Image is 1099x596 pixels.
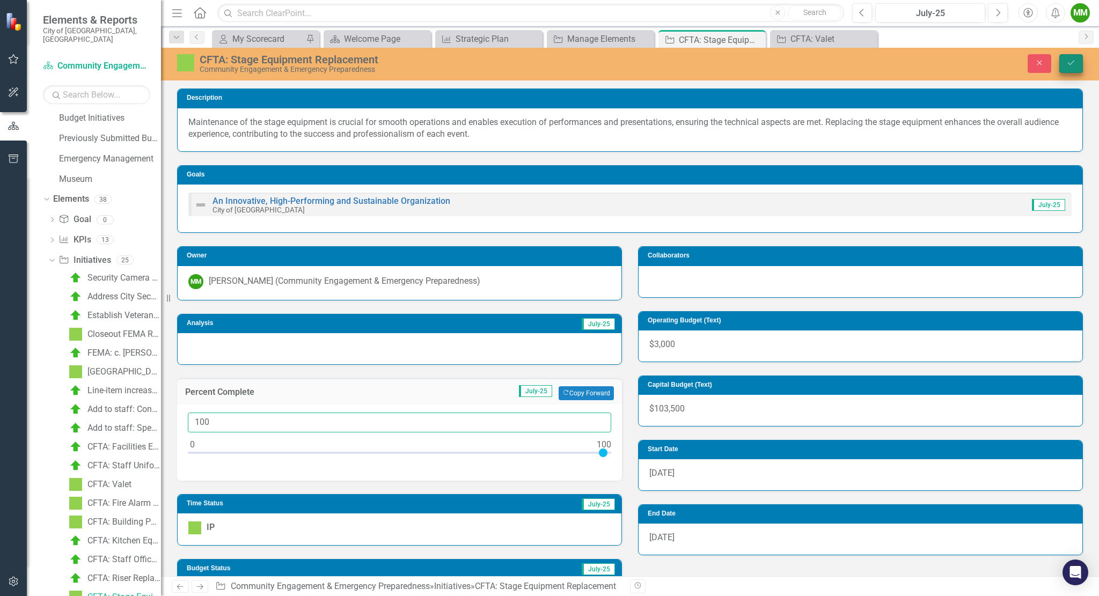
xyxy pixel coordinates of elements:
[648,510,1077,517] h3: End Date
[185,387,365,397] h3: Percent Complete
[87,423,161,433] div: Add to staff: Special Events Administrator
[43,85,150,104] input: Search Below...
[559,386,614,400] button: Copy Forward
[87,480,131,489] div: CFTA: Valet
[1071,3,1090,23] button: MM
[87,348,161,358] div: FEMA: c. [PERSON_NAME]: Closeout
[69,271,82,284] img: C
[87,442,161,452] div: CFTA: Facilities Equipment Replacement
[87,536,161,546] div: CFTA: Kitchen Equipment Replacement
[69,572,82,585] img: C
[87,404,161,414] div: Add to staff: Concession Lead
[67,363,161,380] a: [GEOGRAPHIC_DATA] Rebranding & ADA Compliant Website
[648,446,1077,453] h3: Start Date
[87,555,161,564] div: CFTA: Staff Office Seating
[67,288,161,305] a: Address City Security Cameras (MT)
[434,581,471,591] a: Initiatives
[5,12,24,31] img: ClearPoint Strategy
[97,236,114,245] div: 13
[648,317,1077,324] h3: Operating Budget (Text)
[58,254,111,267] a: Initiatives
[773,32,875,46] a: CFTA: Valet
[87,517,161,527] div: CFTA: Building Painting
[187,320,373,327] h3: Analysis
[649,403,685,414] span: $103,500
[194,198,207,211] img: Not Defined
[803,8,826,17] span: Search
[200,54,687,65] div: CFTA: Stage Equipment Replacement
[67,495,161,512] a: CFTA: Fire Alarm System
[649,339,675,349] span: $3,000
[215,580,622,593] div: » »
[69,309,82,322] img: C
[67,382,161,399] a: Line-item increase: Repair & Maintenance Security Measurse
[69,328,82,341] img: IP
[116,256,134,265] div: 25
[649,532,675,542] span: [DATE]
[59,173,161,186] a: Museum
[217,4,844,23] input: Search ClearPoint...
[187,171,1077,178] h3: Goals
[582,563,615,575] span: July-25
[215,32,303,46] a: My Scorecard
[67,551,161,568] a: CFTA: Staff Office Seating
[67,344,161,362] a: FEMA: c. [PERSON_NAME]: Closeout
[69,365,82,378] img: IP
[679,33,763,47] div: CFTA: Stage Equipment Replacement
[582,318,615,330] span: July-25
[1063,560,1088,585] div: Open Intercom Messenger
[567,32,651,46] div: Manage Elements
[438,32,540,46] a: Strategic Plan
[67,457,161,474] a: CFTA: Staff Uniform/Work Improvements
[519,385,552,397] span: July-25
[188,274,203,289] div: MM
[59,153,161,165] a: Emergency Management
[582,498,615,510] span: July-25
[67,307,161,324] a: Establish Veteran Committee
[58,214,91,226] a: Goal
[232,32,303,46] div: My Scorecard
[69,534,82,547] img: C
[59,133,161,145] a: Previously Submitted Budget Initiatives
[87,461,161,470] div: CFTA: Staff Uniform/Work Improvements
[87,498,161,508] div: CFTA: Fire Alarm System
[188,117,1059,139] span: Maintenance of the stage equipment is crucial for smooth operations and enables execution of perf...
[649,468,675,478] span: [DATE]
[69,440,82,453] img: C
[53,193,89,205] a: Elements
[326,32,428,46] a: Welcome Page
[67,326,161,343] a: Closeout FEMA Reimbursement: [PERSON_NAME] (MT)
[67,476,131,493] a: CFTA: Valet
[790,32,875,46] div: CFTA: Valet
[549,32,651,46] a: Manage Elements
[67,532,161,549] a: CFTA: Kitchen Equipment Replacement
[209,275,480,288] div: [PERSON_NAME] (Community Engagement & Emergency Preparedness)
[87,573,161,583] div: CFTA: Riser Replacement
[87,386,161,395] div: Line-item increase: Repair & Maintenance Security Measurse
[187,252,616,259] h3: Owner
[59,112,161,124] a: Budget Initiatives
[67,420,161,437] a: Add to staff: Special Events Administrator
[87,329,161,339] div: Closeout FEMA Reimbursement: [PERSON_NAME] (MT)
[875,3,985,23] button: July-25
[67,438,161,455] a: CFTA: Facilities Equipment Replacement
[188,521,201,534] img: IP
[213,196,450,206] a: An Innovative, High-Performing and Sustainable Organization
[69,384,82,397] img: C
[69,403,82,416] img: C
[67,570,161,587] a: CFTA: Riser Replacement
[475,581,616,591] div: CFTA: Stage Equipment Replacement
[207,522,215,532] span: IP
[648,381,1077,388] h3: Capital Budget (Text)
[69,347,82,359] img: C
[87,292,161,301] div: Address City Security Cameras (MT)
[177,54,194,71] img: IP
[648,252,1077,259] h3: Collaborators
[87,367,161,377] div: [GEOGRAPHIC_DATA] Rebranding & ADA Compliant Website
[97,215,114,224] div: 0
[187,500,408,507] h3: Time Status
[200,65,687,73] div: Community Engagement & Emergency Preparedness
[187,94,1077,101] h3: Description
[67,513,161,531] a: CFTA: Building Painting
